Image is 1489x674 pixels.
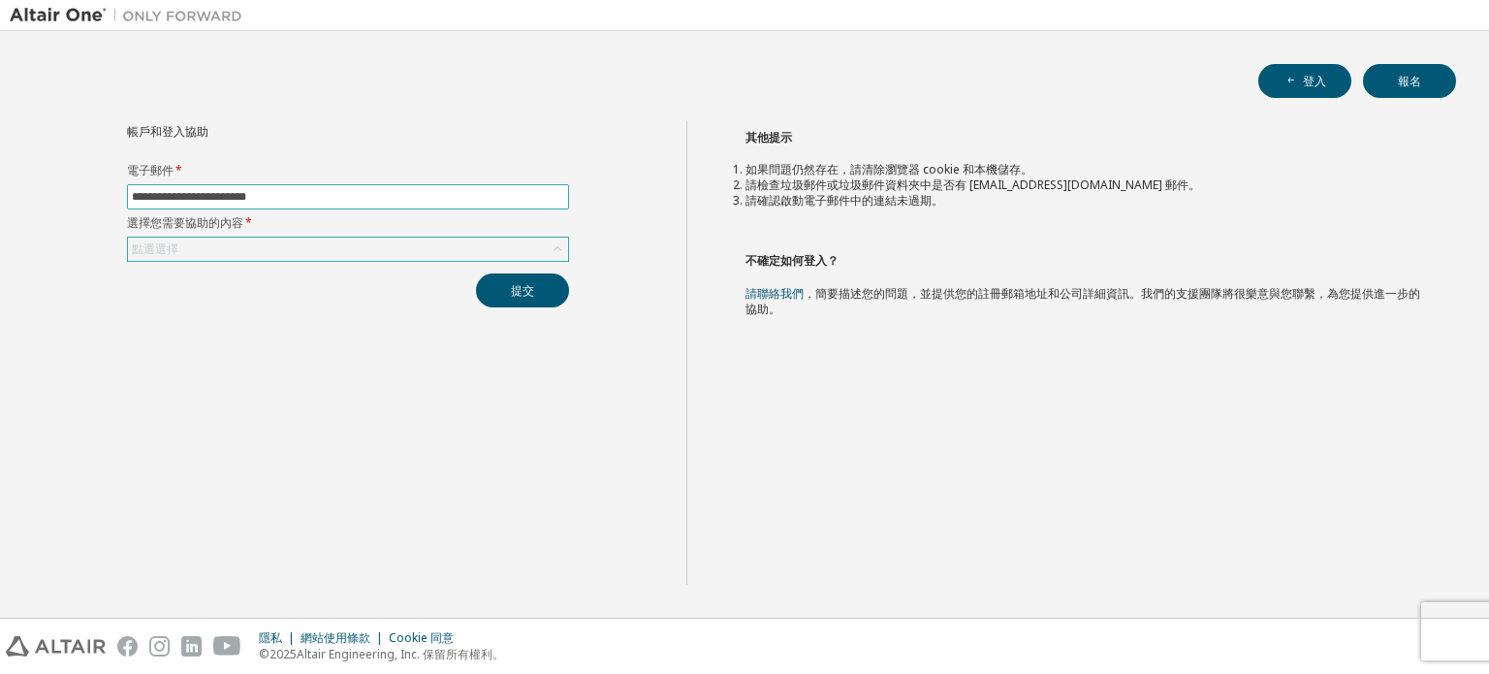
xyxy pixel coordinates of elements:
font: 點選選擇 [132,241,178,257]
font: © [259,646,269,662]
font: 請檢查垃圾郵件或垃圾郵件資料夾中是否有 [EMAIL_ADDRESS][DOMAIN_NAME] 郵件。 [745,177,1200,193]
div: 點選選擇 [128,238,568,261]
font: 登入 [1303,73,1326,89]
img: facebook.svg [117,636,138,657]
font: 選擇您需要協助的內容 [127,214,243,231]
font: Altair Engineering, Inc. 保留所有權利。 [297,646,504,662]
font: 報名 [1398,73,1421,89]
img: youtube.svg [213,636,241,657]
font: 不確定如何登入？ [745,252,839,269]
img: linkedin.svg [181,636,202,657]
font: 提交 [511,282,534,299]
img: 牽牛星一號 [10,6,252,25]
font: 帳戶和登入協助 [127,123,208,140]
font: ，簡要描述您的問題，並提供您的註冊郵箱地址和公司詳細資訊。我們的支援團隊將很樂意與您聯繫，為您提供進一步的協助。 [745,285,1420,317]
font: 網站使用條款 [301,629,370,646]
img: instagram.svg [149,636,170,657]
font: 請確認啟動電子郵件中的連結未過期。 [745,192,943,209]
font: 如果問題仍然存在，請清除瀏覽器 cookie 和本機儲存。 [745,161,1032,177]
button: 提交 [476,273,569,307]
img: altair_logo.svg [6,636,106,657]
font: 電子郵件 [127,162,174,178]
font: 其他提示 [745,129,792,145]
button: 報名 [1363,64,1456,98]
font: 2025 [269,646,297,662]
font: 隱私 [259,629,282,646]
a: 請聯絡我們 [745,285,804,302]
button: 登入 [1258,64,1351,98]
font: Cookie 同意 [389,629,454,646]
